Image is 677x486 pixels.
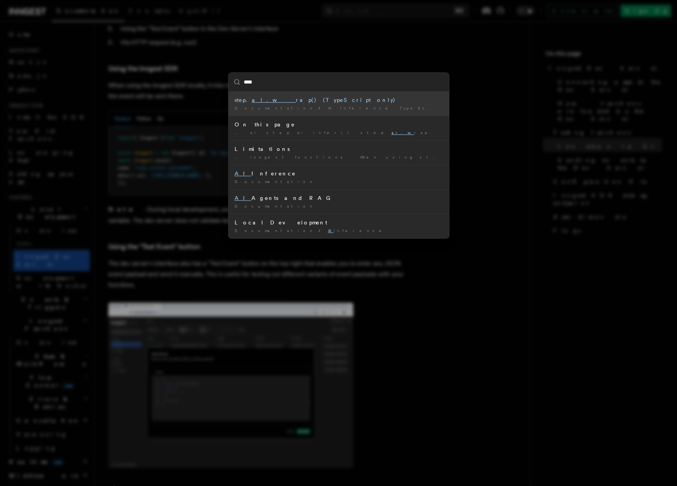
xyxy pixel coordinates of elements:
mark: AI [235,195,251,201]
span: Documentation [235,204,315,208]
span: Documentation [235,179,315,184]
div: Local Development [235,219,443,226]
span: Documentation [235,228,315,233]
span: / [318,228,325,233]
div: … ai step.ai.infer() step. rap() (TypeScript only … [235,130,443,136]
mark: AI [235,170,251,177]
span: Inference [328,228,387,233]
span: AI Inference TypeScript and Python only [328,106,538,110]
div: On this page [235,121,443,128]
mark: ai.w [392,130,414,135]
div: … Inngest functions. When using step. rap with sdk clients … [235,154,443,160]
div: Agents and RAG [235,194,443,202]
div: Inference [235,170,443,177]
mark: ai.w [252,97,296,103]
div: Limitations [235,145,443,153]
div: step. rap() (TypeScript only) [235,96,443,104]
span: Documentation [235,106,315,110]
mark: AI [328,228,334,233]
span: / [318,106,325,110]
